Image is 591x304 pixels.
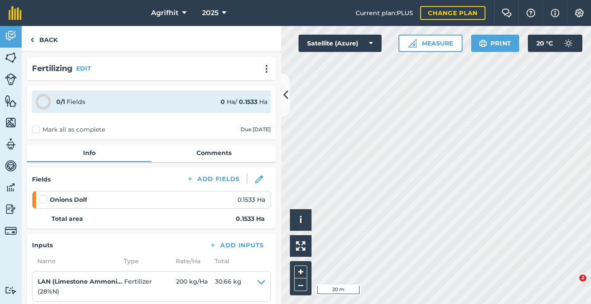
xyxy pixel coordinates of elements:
img: svg+xml;base64,PD94bWwgdmVyc2lvbj0iMS4wIiBlbmNvZGluZz0idXRmLTgiPz4KPCEtLSBHZW5lcmF0b3I6IEFkb2JlIE... [5,203,17,216]
img: svg+xml;base64,PD94bWwgdmVyc2lvbj0iMS4wIiBlbmNvZGluZz0idXRmLTgiPz4KPCEtLSBHZW5lcmF0b3I6IEFkb2JlIE... [5,181,17,194]
a: Info [27,145,151,161]
img: svg+xml;base64,PHN2ZyB4bWxucz0iaHR0cDovL3d3dy53My5vcmcvMjAwMC9zdmciIHdpZHRoPSIyMCIgaGVpZ2h0PSIyNC... [261,65,272,73]
img: A question mark icon [526,9,536,17]
img: svg+xml;base64,PD94bWwgdmVyc2lvbj0iMS4wIiBlbmNvZGluZz0idXRmLTgiPz4KPCEtLSBHZW5lcmF0b3I6IEFkb2JlIE... [5,138,17,151]
button: EDIT [76,64,91,73]
img: fieldmargin Logo [9,6,22,20]
strong: 0.1533 [239,98,257,106]
h2: Fertilizing [32,62,73,75]
span: 20 ° C [536,35,553,52]
button: 20 °C [528,35,582,52]
div: Due [DATE] [241,126,271,133]
span: Total [209,256,229,266]
span: 0.1533 Ha [238,195,265,204]
img: svg+xml;base64,PD94bWwgdmVyc2lvbj0iMS4wIiBlbmNvZGluZz0idXRmLTgiPz4KPCEtLSBHZW5lcmF0b3I6IEFkb2JlIE... [5,73,17,85]
span: 30.66 kg [215,277,241,296]
button: – [294,278,307,291]
span: Rate/ Ha [170,256,209,266]
strong: 0.1533 Ha [236,214,265,223]
span: Name [32,256,119,266]
h4: Fields [32,175,51,184]
img: svg+xml;base64,PD94bWwgdmVyc2lvbj0iMS4wIiBlbmNvZGluZz0idXRmLTgiPz4KPCEtLSBHZW5lcmF0b3I6IEFkb2JlIE... [5,29,17,42]
button: Add Inputs [202,239,271,251]
img: svg+xml;base64,PHN2ZyB4bWxucz0iaHR0cDovL3d3dy53My5vcmcvMjAwMC9zdmciIHdpZHRoPSIxNyIgaGVpZ2h0PSIxNy... [551,8,559,18]
img: Four arrows, one pointing top left, one top right, one bottom right and the last bottom left [296,241,305,251]
span: i [299,214,302,225]
button: Add Fields [179,173,247,185]
span: 200 kg / Ha [176,277,215,296]
strong: Onions Dolf [50,195,87,204]
img: svg+xml;base64,PD94bWwgdmVyc2lvbj0iMS4wIiBlbmNvZGluZz0idXRmLTgiPz4KPCEtLSBHZW5lcmF0b3I6IEFkb2JlIE... [5,286,17,294]
strong: 0 [221,98,225,106]
img: svg+xml;base64,PHN2ZyB4bWxucz0iaHR0cDovL3d3dy53My5vcmcvMjAwMC9zdmciIHdpZHRoPSI1NiIgaGVpZ2h0PSI2MC... [5,116,17,129]
img: Ruler icon [408,39,417,48]
button: Print [471,35,520,52]
img: A cog icon [574,9,585,17]
img: svg+xml;base64,PD94bWwgdmVyc2lvbj0iMS4wIiBlbmNvZGluZz0idXRmLTgiPz4KPCEtLSBHZW5lcmF0b3I6IEFkb2JlIE... [560,35,577,52]
img: svg+xml;base64,PHN2ZyB3aWR0aD0iMTgiIGhlaWdodD0iMTgiIHZpZXdCb3g9IjAgMCAxOCAxOCIgZmlsbD0ibm9uZSIgeG... [255,175,263,183]
button: Measure [398,35,463,52]
a: Back [22,26,66,52]
span: Fertilizer [124,277,176,296]
div: Ha / Ha [221,97,267,107]
span: Agrifhit [151,8,179,18]
span: Type [119,256,170,266]
a: Change plan [420,6,485,20]
p: ( 28 % N ) [38,287,124,296]
span: 2 [579,275,586,281]
img: svg+xml;base64,PHN2ZyB4bWxucz0iaHR0cDovL3d3dy53My5vcmcvMjAwMC9zdmciIHdpZHRoPSI5IiBoZWlnaHQ9IjI0Ii... [30,35,34,45]
img: svg+xml;base64,PHN2ZyB4bWxucz0iaHR0cDovL3d3dy53My5vcmcvMjAwMC9zdmciIHdpZHRoPSIxOSIgaGVpZ2h0PSIyNC... [479,38,487,49]
h4: Inputs [32,240,53,250]
img: Two speech bubbles overlapping with the left bubble in the forefront [501,9,512,17]
span: 2025 [202,8,218,18]
button: Satellite (Azure) [299,35,382,52]
img: svg+xml;base64,PD94bWwgdmVyc2lvbj0iMS4wIiBlbmNvZGluZz0idXRmLTgiPz4KPCEtLSBHZW5lcmF0b3I6IEFkb2JlIE... [5,225,17,237]
summary: LAN (Limestone Ammonium Nitrate(28%N)Fertilizer200 kg/Ha30.66 kg [38,277,265,296]
iframe: Intercom live chat [562,275,582,295]
label: Mark all as complete [32,125,105,134]
strong: Total area [51,214,83,223]
div: Fields [56,97,85,107]
strong: 0 / 1 [56,98,65,106]
img: svg+xml;base64,PHN2ZyB4bWxucz0iaHR0cDovL3d3dy53My5vcmcvMjAwMC9zdmciIHdpZHRoPSI1NiIgaGVpZ2h0PSI2MC... [5,94,17,107]
h4: LAN (Limestone Ammonium Nitrate [38,277,124,286]
img: svg+xml;base64,PHN2ZyB4bWxucz0iaHR0cDovL3d3dy53My5vcmcvMjAwMC9zdmciIHdpZHRoPSI1NiIgaGVpZ2h0PSI2MC... [5,51,17,64]
button: i [290,209,312,231]
span: Current plan : PLUS [356,8,413,18]
a: Comments [151,145,276,161]
button: + [294,265,307,278]
img: svg+xml;base64,PD94bWwgdmVyc2lvbj0iMS4wIiBlbmNvZGluZz0idXRmLTgiPz4KPCEtLSBHZW5lcmF0b3I6IEFkb2JlIE... [5,159,17,172]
